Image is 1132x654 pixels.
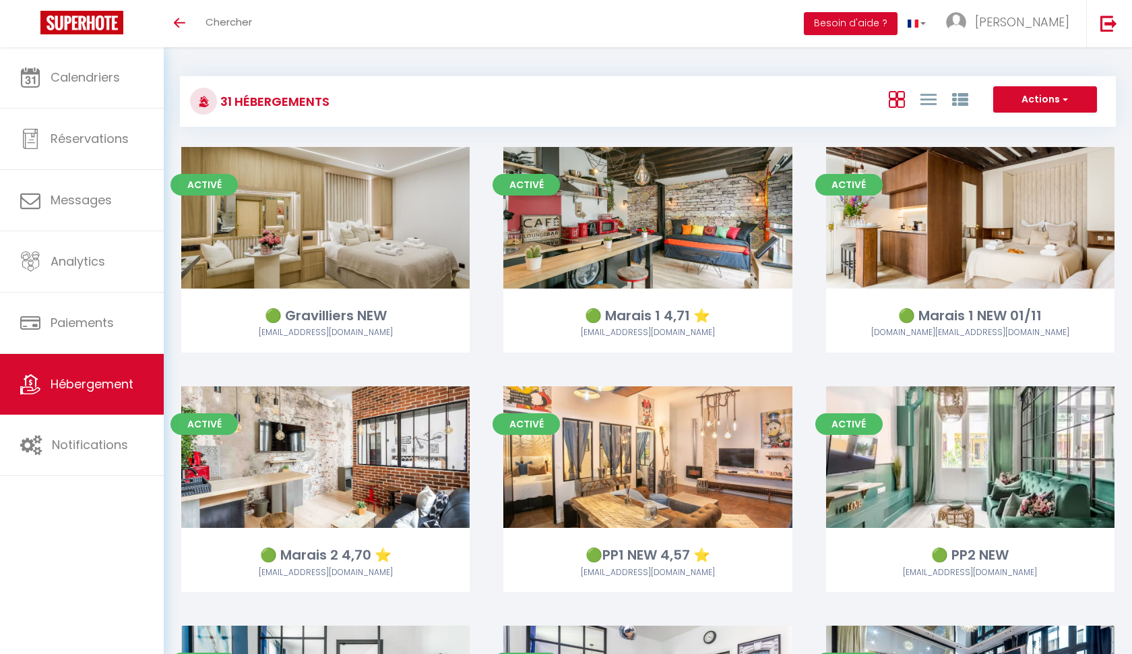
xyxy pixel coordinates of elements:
[217,86,329,117] h3: 31 Hébergements
[493,174,560,196] span: Activé
[52,436,128,453] span: Notifications
[181,545,470,566] div: 🟢 Marais 2 4,70 ⭐️
[826,566,1114,579] div: Airbnb
[51,130,129,147] span: Réservations
[40,11,123,34] img: Super Booking
[503,545,792,566] div: 🟢PP1 NEW 4,57 ⭐️
[889,88,905,110] a: Vue en Box
[493,413,560,435] span: Activé
[170,174,238,196] span: Activé
[975,13,1069,30] span: [PERSON_NAME]
[920,88,937,110] a: Vue en Liste
[170,413,238,435] span: Activé
[51,314,114,331] span: Paiements
[181,305,470,326] div: 🟢 Gravilliers NEW
[826,326,1114,339] div: Airbnb
[206,15,252,29] span: Chercher
[804,12,898,35] button: Besoin d'aide ?
[826,305,1114,326] div: 🟢 Marais 1 NEW 01/11
[952,88,968,110] a: Vue par Groupe
[946,12,966,32] img: ...
[815,174,883,196] span: Activé
[181,326,470,339] div: Airbnb
[51,376,133,392] span: Hébergement
[181,566,470,579] div: Airbnb
[826,545,1114,566] div: 🟢 PP2 NEW
[51,69,120,86] span: Calendriers
[51,253,105,270] span: Analytics
[993,86,1097,113] button: Actions
[815,413,883,435] span: Activé
[503,305,792,326] div: 🟢 Marais 1 4,71 ⭐️
[51,191,112,208] span: Messages
[503,566,792,579] div: Airbnb
[503,326,792,339] div: Airbnb
[1100,15,1117,32] img: logout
